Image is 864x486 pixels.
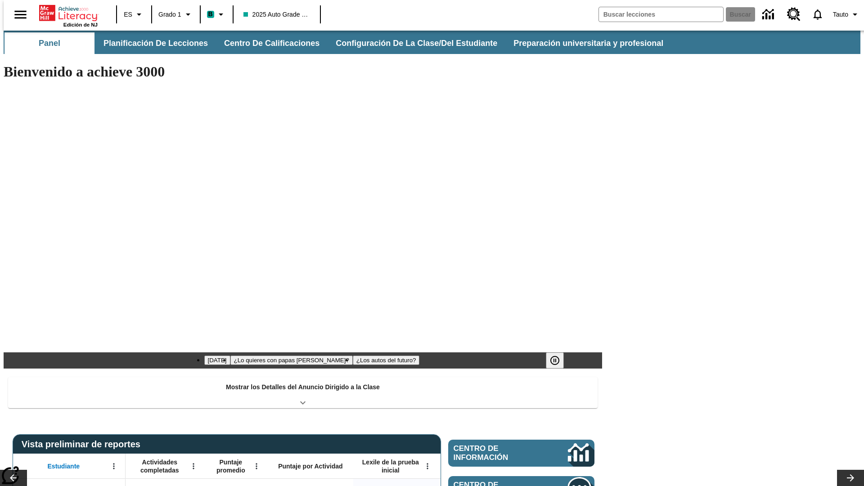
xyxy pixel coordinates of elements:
[506,32,670,54] button: Preparación universitaria y profesional
[187,459,200,473] button: Abrir menú
[120,6,148,22] button: Lenguaje: ES, Selecciona un idioma
[353,355,420,365] button: Diapositiva 3 ¿Los autos del futuro?
[837,470,864,486] button: Carrusel de lecciones, seguir
[4,32,94,54] button: Panel
[204,355,230,365] button: Diapositiva 1 Día del Trabajo
[39,4,98,22] a: Portada
[96,32,215,54] button: Planificación de lecciones
[4,32,671,54] div: Subbarra de navegación
[328,32,504,54] button: Configuración de la clase/del estudiante
[63,22,98,27] span: Edición de NJ
[107,459,121,473] button: Abrir menú
[421,459,434,473] button: Abrir menú
[230,355,353,365] button: Diapositiva 2 ¿Lo quieres con papas fritas?
[546,352,564,369] button: Pausar
[39,3,98,27] div: Portada
[130,458,189,474] span: Actividades completadas
[48,462,80,470] span: Estudiante
[358,458,423,474] span: Lexile de la prueba inicial
[546,352,573,369] div: Pausar
[158,10,181,19] span: Grado 1
[4,31,860,54] div: Subbarra de navegación
[448,440,594,467] a: Centro de información
[7,1,34,28] button: Abrir el menú lateral
[243,10,310,19] span: 2025 Auto Grade 1 A
[208,9,213,20] span: B
[757,2,782,27] a: Centro de información
[4,63,602,80] h1: Bienvenido a achieve 3000
[209,458,252,474] span: Puntaje promedio
[8,377,598,408] div: Mostrar los Detalles del Anuncio Dirigido a la Clase
[217,32,327,54] button: Centro de calificaciones
[833,10,848,19] span: Tauto
[203,6,230,22] button: Boost El color de la clase es verde turquesa. Cambiar el color de la clase.
[782,2,806,27] a: Centro de recursos, Se abrirá en una pestaña nueva.
[124,10,132,19] span: ES
[226,382,380,392] p: Mostrar los Detalles del Anuncio Dirigido a la Clase
[278,462,342,470] span: Puntaje por Actividad
[829,6,864,22] button: Perfil/Configuración
[250,459,263,473] button: Abrir menú
[155,6,197,22] button: Grado: Grado 1, Elige un grado
[454,444,538,462] span: Centro de información
[22,439,145,450] span: Vista preliminar de reportes
[806,3,829,26] a: Notificaciones
[599,7,723,22] input: Buscar campo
